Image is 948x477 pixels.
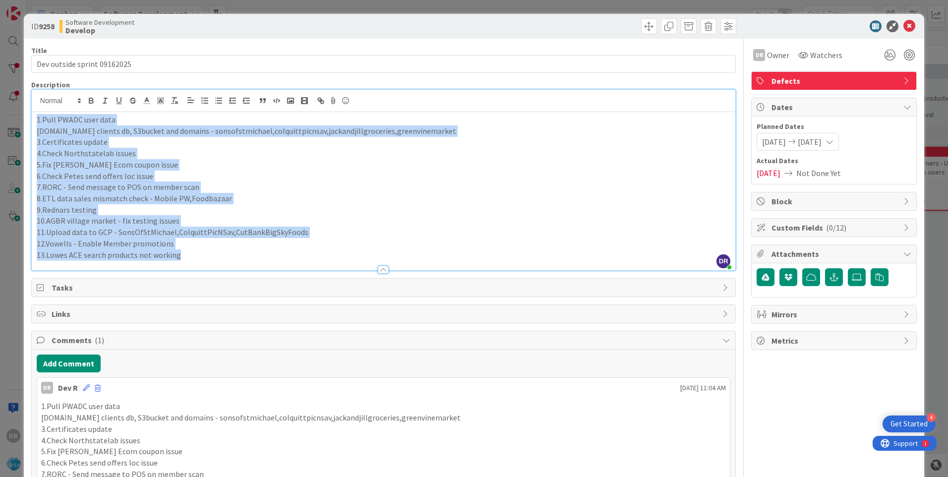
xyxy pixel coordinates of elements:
[796,167,841,179] span: Not Done Yet
[826,223,846,233] span: ( 0/12 )
[771,308,898,320] span: Mirrors
[798,136,822,148] span: [DATE]
[37,238,730,249] p: 12.Vowells - Enable Member promotions
[757,156,911,166] span: Actual Dates
[762,136,786,148] span: [DATE]
[37,204,730,216] p: 9.Rednars testing
[771,335,898,347] span: Metrics
[37,181,730,193] p: 7.RORC - Send message to POS on member scan
[52,308,717,320] span: Links
[52,4,54,12] div: 1
[37,136,730,148] p: 3.Certificates update
[37,114,730,125] p: 1.Pull PWADC user data
[37,355,101,372] button: Add Comment
[95,335,104,345] span: ( 1 )
[37,159,730,171] p: 5.Fix [PERSON_NAME] Ecom coupon issue
[58,382,78,394] div: Dev R
[52,334,717,346] span: Comments
[65,26,134,34] b: Develop
[31,55,736,73] input: type card name here...
[771,248,898,260] span: Attachments
[716,254,730,268] span: DR
[771,195,898,207] span: Block
[37,148,730,159] p: 4.Check Northstatelab issues
[37,193,730,204] p: 8.ETL data sales mismatch check - Mobile PW,Foodbazaar
[757,121,911,132] span: Planned Dates
[52,282,717,294] span: Tasks
[680,383,726,393] span: [DATE] 11:04 AM
[771,222,898,234] span: Custom Fields
[810,49,842,61] span: Watchers
[37,227,730,238] p: 11.Upload data to GCP - SonsOfStMichael,ColquittPicNSav,CutBankBigSkyFoods
[41,412,726,423] p: [DOMAIN_NAME] clients db, S3bucket and domains - sonsofstmichael,colquittpicnsav,jackandjillgroce...
[31,20,55,32] span: ID
[927,413,936,422] div: 4
[41,382,53,394] div: DR
[21,1,45,13] span: Support
[771,101,898,113] span: Dates
[37,171,730,182] p: 6.Check Petes send offers loc issue
[65,18,134,26] span: Software Development
[41,457,726,469] p: 6.Check Petes send offers loc issue
[753,49,765,61] div: DR
[37,125,730,137] p: [DOMAIN_NAME] clients db, S3bucket and domains - sonsofstmichael,colquittpicnsav,jackandjillgroce...
[37,249,730,261] p: 13.Lowes ACE search products not working
[41,435,726,446] p: 4.Check Northstatelab issues
[41,423,726,435] p: 3.Certificates update
[883,416,936,432] div: Open Get Started checklist, remaining modules: 4
[37,215,730,227] p: 10.AGBR village market - fix testing issues
[771,75,898,87] span: Defects
[757,167,780,179] span: [DATE]
[39,21,55,31] b: 9258
[890,419,928,429] div: Get Started
[767,49,789,61] span: Owner
[41,401,726,412] p: 1.Pull PWADC user data
[31,46,47,55] label: Title
[41,446,726,457] p: 5.Fix [PERSON_NAME] Ecom coupon issue
[31,80,70,89] span: Description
